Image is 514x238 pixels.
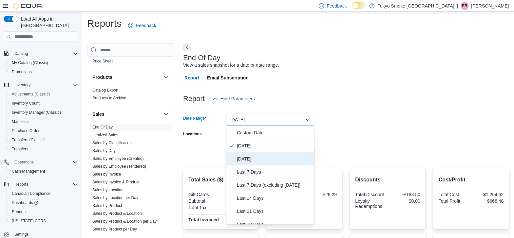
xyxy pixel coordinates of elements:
div: $251.30 [222,205,253,210]
button: Next [183,43,191,51]
span: Sales by Employee (Created) [92,156,144,161]
div: Select listbox [226,126,314,224]
label: Date Range [183,116,206,121]
p: | [457,2,458,10]
span: Cash Management [12,169,45,174]
span: Catalog [12,50,78,58]
h2: Total Sales ($) [188,176,254,184]
span: Adjustments (Classic) [12,92,50,97]
span: Transfers [12,146,28,152]
div: Gift Cards [188,192,219,197]
span: Transfers [9,145,78,153]
label: Locations [183,131,202,137]
button: [DATE] [226,113,314,126]
span: Sales by Employee (Tendered) [92,164,146,169]
span: Sales by Product [92,203,122,208]
button: Adjustments (Classic) [7,90,81,99]
button: Operations [12,158,36,166]
a: Manifests [9,118,31,126]
span: Load All Apps in [GEOGRAPHIC_DATA] [18,16,78,29]
a: Transfers (Classic) [9,136,47,144]
span: Reports [9,208,78,216]
h1: Reports [87,17,122,30]
div: $1,264.62 [472,192,504,197]
a: Sales by Day [92,148,116,153]
span: Reports [12,209,26,214]
div: Total Cost [438,192,469,197]
span: Inventory [12,81,78,89]
a: Sales by Location per Day [92,195,138,200]
span: Feedback [327,3,347,9]
button: Catalog [12,50,30,58]
span: Inventory Manager (Classic) [9,109,78,116]
button: Sales [92,111,161,117]
h2: Discounts [355,176,420,184]
span: Promotions [9,68,78,76]
a: Sales by Product [92,203,122,208]
a: Sales by Product & Location per Day [92,219,157,224]
span: Inventory Count [12,101,40,106]
button: Hide Parameters [210,92,257,105]
div: $1,933.10 [222,198,253,204]
span: Custom Date [237,129,312,137]
span: Itemized Sales [92,132,118,138]
span: Hide Parameters [220,95,255,102]
a: Sales by Product per Day [92,227,137,231]
button: Inventory Count [7,99,81,108]
button: Inventory [1,80,81,90]
span: Transfers (Classic) [9,136,78,144]
button: Reports [12,180,31,188]
button: Promotions [7,67,81,76]
button: Purchase Orders [7,126,81,135]
span: Promotions [12,69,32,75]
div: View a sales snapshot for a date or date range. [183,62,279,69]
span: Settings [14,232,29,237]
span: Inventory Count [9,99,78,107]
span: Adjustments (Classic) [9,90,78,98]
span: [DATE] [237,142,312,150]
a: Price Sheet [92,59,113,63]
button: Sales [162,110,170,118]
span: Sales by Day [92,148,116,153]
span: Sales by Product & Location [92,211,142,216]
button: Transfers [7,144,81,154]
span: Sales by Location [92,187,124,193]
div: Loyalty Redemptions [355,198,386,209]
span: Dashboards [12,200,38,205]
div: Sales [87,123,175,236]
span: Sales by Invoice [92,172,121,177]
span: Report [184,71,199,84]
span: Operations [14,160,34,165]
button: Catalog [1,49,81,58]
span: Catalog Export [92,88,118,93]
a: Transfers [9,145,31,153]
span: EB [462,2,467,10]
div: $0.00 [222,192,253,197]
span: Purchase Orders [12,128,42,133]
span: My Catalog (Classic) [9,59,78,67]
span: End Of Day [92,125,113,130]
span: Cash Management [9,167,78,175]
a: Sales by Invoice & Product [92,180,139,184]
a: Feedback [125,19,159,32]
div: Subtotal [188,198,219,204]
button: Manifests [7,117,81,126]
span: Canadian Compliance [12,191,50,196]
button: Products [92,74,161,80]
span: Washington CCRS [9,217,78,225]
span: Sales by Classification [92,140,132,145]
a: Reports [9,208,28,216]
button: Inventory [12,81,33,89]
img: Cova [13,3,43,9]
a: [US_STATE] CCRS [9,217,48,225]
a: Adjustments (Classic) [9,90,52,98]
div: Products [87,86,175,105]
button: Products [162,73,170,81]
a: Itemized Sales [92,133,118,137]
div: -$183.50 [389,192,420,197]
a: My Catalog (Classic) [9,59,51,67]
span: Last 7 Days [237,168,312,176]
